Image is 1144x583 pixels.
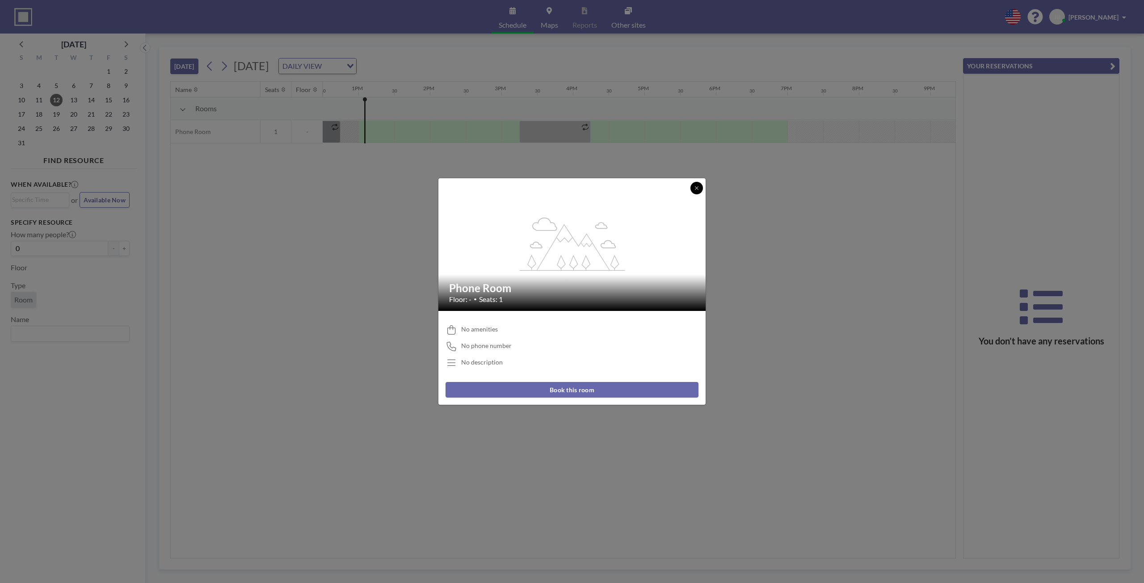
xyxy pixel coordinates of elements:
[461,325,498,333] span: No amenities
[479,295,503,304] span: Seats: 1
[461,358,503,366] div: No description
[474,296,477,302] span: •
[449,281,696,295] h2: Phone Room
[449,295,471,304] span: Floor: -
[461,342,512,350] span: No phone number
[446,382,698,398] button: Book this room
[520,217,625,270] g: flex-grow: 1.2;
